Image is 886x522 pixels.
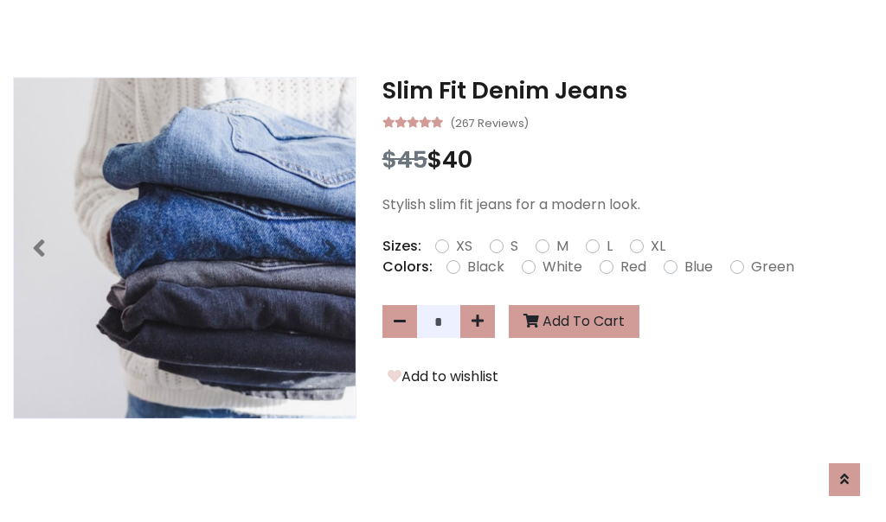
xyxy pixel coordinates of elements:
[510,236,518,257] label: S
[543,257,582,277] label: White
[456,236,472,257] label: XS
[450,111,529,132] small: (267 Reviews)
[382,236,421,257] p: Sizes:
[14,78,356,419] img: Image
[556,236,568,257] label: M
[382,194,873,215] p: Stylish slim fit jeans for a modern look.
[684,257,713,277] label: Blue
[509,305,639,338] button: Add To Cart
[751,257,794,277] label: Green
[467,257,504,277] label: Black
[607,236,613,257] label: L
[442,143,472,175] span: 40
[382,77,873,105] h3: Slim Fit Denim Jeans
[382,366,504,388] button: Add to wishlist
[382,146,873,174] h3: $
[382,257,433,277] p: Colors:
[382,143,427,175] span: $45
[620,257,646,277] label: Red
[651,236,665,257] label: XL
